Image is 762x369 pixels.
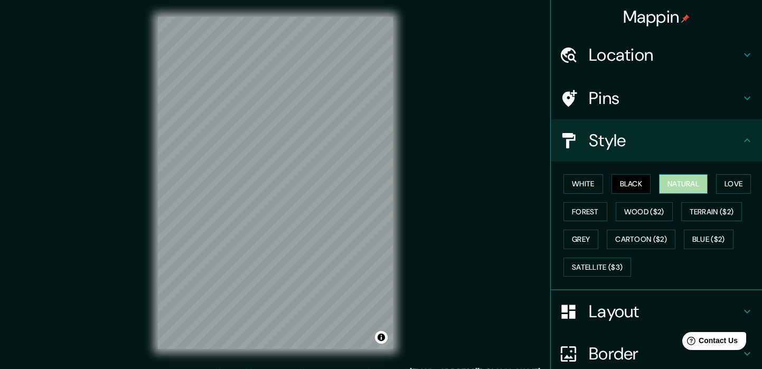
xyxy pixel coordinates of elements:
[375,331,388,344] button: Toggle attribution
[681,202,742,222] button: Terrain ($2)
[589,88,741,109] h4: Pins
[158,17,393,349] canvas: Map
[681,14,690,23] img: pin-icon.png
[623,6,690,27] h4: Mappin
[563,230,598,249] button: Grey
[563,258,631,277] button: Satellite ($3)
[607,230,675,249] button: Cartoon ($2)
[551,77,762,119] div: Pins
[612,174,651,194] button: Black
[589,343,741,364] h4: Border
[551,290,762,333] div: Layout
[684,230,733,249] button: Blue ($2)
[716,174,751,194] button: Love
[668,328,750,357] iframe: Help widget launcher
[589,44,741,65] h4: Location
[551,119,762,162] div: Style
[589,130,741,151] h4: Style
[616,202,673,222] button: Wood ($2)
[563,174,603,194] button: White
[589,301,741,322] h4: Layout
[551,34,762,76] div: Location
[563,202,607,222] button: Forest
[659,174,708,194] button: Natural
